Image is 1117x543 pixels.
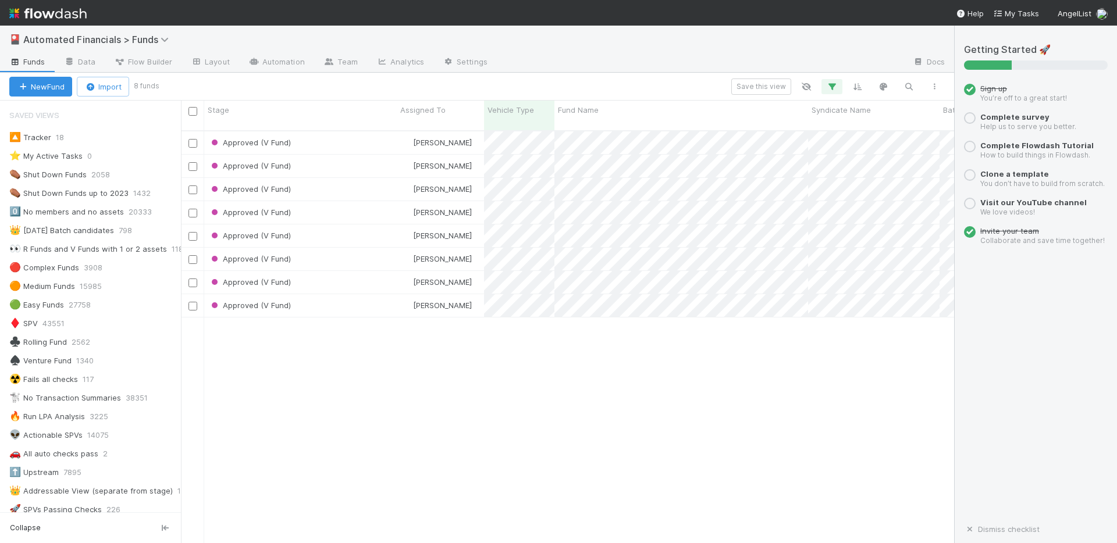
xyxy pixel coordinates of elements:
[9,374,21,384] span: ☢️
[314,53,367,72] a: Team
[209,206,291,218] div: Approved (V Fund)
[188,162,197,171] input: Toggle Row Selected
[106,502,132,517] span: 226
[9,428,83,442] div: Actionable SPVs
[980,84,1007,93] span: Sign up
[964,44,1108,56] h5: Getting Started 🚀
[401,230,472,241] div: [PERSON_NAME]
[209,276,291,288] div: Approved (V Fund)
[9,151,21,160] span: ⭐
[188,185,197,194] input: Toggle Row Selected
[10,523,41,533] span: Collapse
[402,138,411,147] img: avatar_1cceb0af-a10b-4354-bea8-7d06449b9c17.png
[9,223,114,238] div: [DATE] Batch candidates
[9,279,75,294] div: Medium Funds
[76,353,105,368] span: 1340
[80,279,113,294] span: 15985
[177,484,211,498] span: 17092
[9,484,173,498] div: Addressable View (separate from stage)
[980,151,1090,159] small: How to build things in Flowdash.
[964,524,1040,534] a: Dismiss checklist
[209,184,291,194] span: Approved (V Fund)
[9,169,21,179] span: ⚰️
[943,104,964,116] span: Batch
[188,255,197,264] input: Toggle Row Selected
[114,56,172,67] span: Flow Builder
[126,391,159,405] span: 38351
[209,137,291,148] div: Approved (V Fund)
[413,138,472,147] span: [PERSON_NAME]
[188,209,197,217] input: Toggle Row Selected
[209,183,291,195] div: Approved (V Fund)
[129,205,163,219] span: 20333
[402,301,411,310] img: avatar_1cceb0af-a10b-4354-bea8-7d06449b9c17.png
[9,298,64,312] div: Easy Funds
[433,53,497,72] a: Settings
[1058,9,1091,18] span: AngelList
[188,302,197,310] input: Toggle Row Selected
[413,301,472,310] span: [PERSON_NAME]
[69,298,102,312] span: 27758
[188,139,197,148] input: Toggle Row Selected
[188,107,197,116] input: Toggle All Rows Selected
[402,161,411,170] img: avatar_1cceb0af-a10b-4354-bea8-7d06449b9c17.png
[401,137,472,148] div: [PERSON_NAME]
[980,112,1050,122] a: Complete survey
[9,130,51,145] div: Tracker
[209,277,291,287] span: Approved (V Fund)
[9,465,59,480] div: Upstream
[731,78,791,95] button: Save this view
[980,198,1087,207] a: Visit our YouTube channel
[9,448,21,458] span: 🚗
[980,236,1105,245] small: Collaborate and save time together!
[401,253,472,265] div: [PERSON_NAME]
[209,254,291,263] span: Approved (V Fund)
[209,299,291,311] div: Approved (V Fund)
[9,205,124,219] div: No members and no assets
[9,353,72,368] div: Venture Fund
[9,502,102,517] div: SPVs Passing Checks
[208,104,229,116] span: Stage
[103,446,119,461] span: 2
[401,276,472,288] div: [PERSON_NAME]
[980,122,1076,131] small: Help us to serve you better.
[402,208,411,217] img: avatar_1cceb0af-a10b-4354-bea8-7d06449b9c17.png
[402,277,411,287] img: avatar_574f8970-b283-40ff-a3d7-26909d9947cc.png
[56,130,76,145] span: 18
[63,465,93,480] span: 7895
[9,132,21,142] span: 🔼
[23,34,175,45] span: Automated Financials > Funds
[9,149,83,163] div: My Active Tasks
[9,299,21,309] span: 🟢
[9,446,98,461] div: All auto checks pass
[42,316,76,331] span: 43551
[402,254,411,263] img: avatar_1cceb0af-a10b-4354-bea8-7d06449b9c17.png
[134,81,159,91] small: 8 funds
[188,232,197,241] input: Toggle Row Selected
[400,104,446,116] span: Assigned To
[209,253,291,265] div: Approved (V Fund)
[402,231,411,240] img: avatar_1cceb0af-a10b-4354-bea8-7d06449b9c17.png
[9,242,167,256] div: R Funds and V Funds with 1 or 2 assets
[413,208,472,217] span: [PERSON_NAME]
[72,335,102,349] span: 2562
[9,411,21,421] span: 🔥
[90,409,120,424] span: 3225
[993,9,1039,18] span: My Tasks
[91,167,122,182] span: 2058
[9,186,129,201] div: Shut Down Funds up to 2023
[413,184,472,194] span: [PERSON_NAME]
[413,161,472,170] span: [PERSON_NAME]
[239,53,314,72] a: Automation
[9,337,21,346] span: ♣️
[9,281,21,291] span: 🟠
[980,179,1105,188] small: You don’t have to build from scratch.
[980,169,1049,178] a: Clone a template
[9,316,38,331] div: SPV
[993,8,1039,19] a: My Tasks
[367,53,433,72] a: Analytics
[119,223,144,238] span: 798
[9,485,21,495] span: 👑
[980,226,1039,235] span: Invite your team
